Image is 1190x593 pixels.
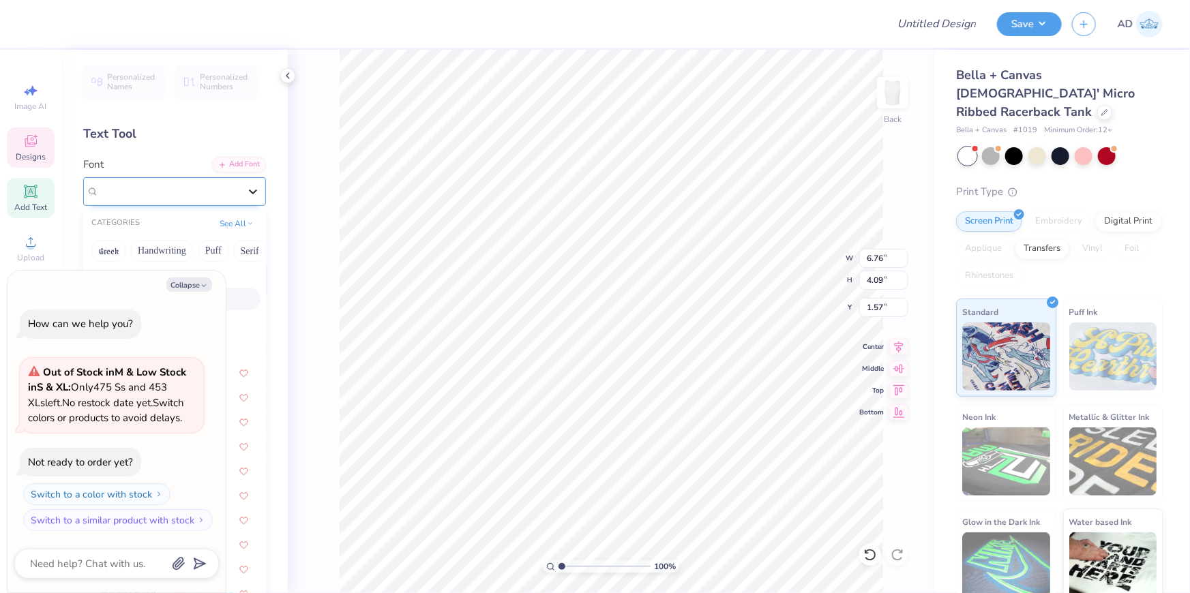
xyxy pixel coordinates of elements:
[956,266,1022,286] div: Rhinestones
[956,239,1011,259] div: Applique
[91,240,126,262] button: Greek
[91,217,140,229] div: CATEGORIES
[956,67,1135,120] span: Bella + Canvas [DEMOGRAPHIC_DATA]' Micro Ribbed Racerback Tank
[1069,515,1132,529] span: Water based Ink
[1118,16,1133,32] span: AD
[28,317,133,331] div: How can we help you?
[1136,11,1163,37] img: Aldro Dalugdog
[962,322,1050,391] img: Standard
[197,516,205,524] img: Switch to a similar product with stock
[1015,239,1069,259] div: Transfers
[1073,239,1112,259] div: Vinyl
[962,427,1050,496] img: Neon Ink
[155,490,163,498] img: Switch to a color with stock
[879,79,906,106] img: Back
[28,455,133,469] div: Not ready to order yet?
[198,240,229,262] button: Puff
[1116,239,1148,259] div: Foil
[16,151,46,162] span: Designs
[1044,125,1112,136] span: Minimum Order: 12 +
[166,277,212,292] button: Collapse
[233,240,267,262] button: Serif
[859,408,884,417] span: Bottom
[23,483,170,505] button: Switch to a color with stock
[28,365,186,425] span: Only 475 Ss and 453 XLs left. Switch colors or products to avoid delays.
[962,305,998,319] span: Standard
[859,364,884,374] span: Middle
[962,410,996,424] span: Neon Ink
[956,211,1022,232] div: Screen Print
[1069,305,1098,319] span: Puff Ink
[654,560,676,573] span: 100 %
[962,515,1040,529] span: Glow in the Dark Ink
[215,217,258,230] button: See All
[17,252,44,263] span: Upload
[83,157,104,172] label: Font
[14,202,47,213] span: Add Text
[859,342,884,352] span: Center
[884,113,902,125] div: Back
[1026,211,1091,232] div: Embroidery
[23,509,213,531] button: Switch to a similar product with stock
[997,12,1062,36] button: Save
[83,125,266,143] div: Text Tool
[62,396,153,410] span: No restock date yet.
[887,10,987,37] input: Untitled Design
[212,157,266,172] div: Add Font
[200,72,248,91] span: Personalized Numbers
[1069,410,1150,424] span: Metallic & Glitter Ink
[956,125,1007,136] span: Bella + Canvas
[107,72,155,91] span: Personalized Names
[859,386,884,395] span: Top
[1118,11,1163,37] a: AD
[43,365,126,379] strong: Out of Stock in M
[130,240,194,262] button: Handwriting
[15,101,47,112] span: Image AI
[1069,427,1157,496] img: Metallic & Glitter Ink
[956,184,1163,200] div: Print Type
[1013,125,1037,136] span: # 1019
[1095,211,1161,232] div: Digital Print
[1069,322,1157,391] img: Puff Ink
